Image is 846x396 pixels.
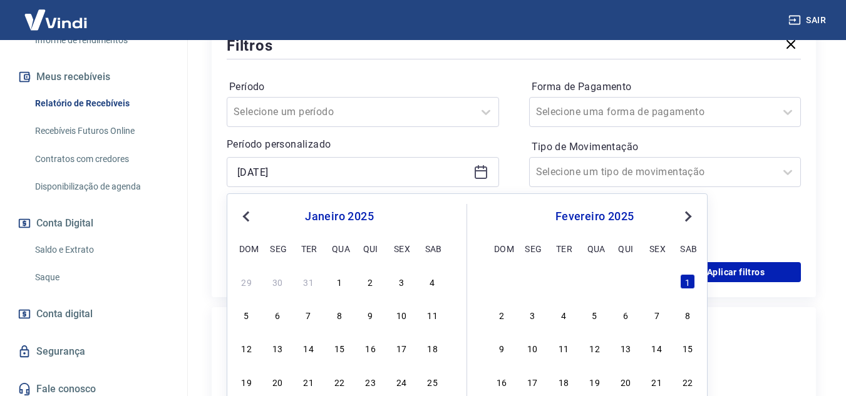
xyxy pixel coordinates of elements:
div: Choose sábado, 11 de janeiro de 2025 [425,307,440,322]
div: Choose sexta-feira, 21 de fevereiro de 2025 [649,374,664,389]
a: Disponibilização de agenda [30,174,172,200]
div: Choose quinta-feira, 16 de janeiro de 2025 [363,340,378,355]
div: sab [680,241,695,256]
div: sex [394,241,409,256]
button: Sair [786,9,831,32]
div: Choose quinta-feira, 13 de fevereiro de 2025 [618,340,633,355]
button: Meus recebíveis [15,63,172,91]
div: Choose segunda-feira, 20 de janeiro de 2025 [270,374,285,389]
div: Choose sexta-feira, 17 de janeiro de 2025 [394,340,409,355]
a: Conta digital [15,300,172,328]
div: Choose terça-feira, 21 de janeiro de 2025 [301,374,316,389]
div: Choose sábado, 18 de janeiro de 2025 [425,340,440,355]
div: seg [525,241,540,256]
label: Período [229,79,497,94]
div: Choose domingo, 2 de fevereiro de 2025 [494,307,509,322]
label: Tipo de Movimentação [532,140,799,155]
div: Choose domingo, 5 de janeiro de 2025 [239,307,254,322]
div: Choose segunda-feira, 10 de fevereiro de 2025 [525,340,540,355]
div: Choose segunda-feira, 13 de janeiro de 2025 [270,340,285,355]
div: Choose sábado, 8 de fevereiro de 2025 [680,307,695,322]
div: Choose quarta-feira, 8 de janeiro de 2025 [332,307,347,322]
div: Choose sábado, 4 de janeiro de 2025 [425,274,440,289]
div: Choose sexta-feira, 24 de janeiro de 2025 [394,374,409,389]
h5: Filtros [227,36,273,56]
div: Choose sexta-feira, 14 de fevereiro de 2025 [649,340,664,355]
div: Choose terça-feira, 18 de fevereiro de 2025 [556,374,571,389]
div: Choose terça-feira, 7 de janeiro de 2025 [301,307,316,322]
div: Choose sábado, 1 de fevereiro de 2025 [680,274,695,289]
div: Choose sexta-feira, 3 de janeiro de 2025 [394,274,409,289]
button: Previous Month [239,209,254,224]
div: qua [587,241,602,256]
div: qui [363,241,378,256]
div: Choose segunda-feira, 6 de janeiro de 2025 [270,307,285,322]
div: Choose quarta-feira, 19 de fevereiro de 2025 [587,374,602,389]
a: Saldo e Extrato [30,237,172,263]
div: qui [618,241,633,256]
div: sex [649,241,664,256]
a: Relatório de Recebíveis [30,91,172,116]
button: Conta Digital [15,210,172,237]
div: Choose sexta-feira, 31 de janeiro de 2025 [649,274,664,289]
div: Choose domingo, 29 de dezembro de 2024 [239,274,254,289]
div: Choose domingo, 16 de fevereiro de 2025 [494,374,509,389]
div: seg [270,241,285,256]
div: Choose quinta-feira, 20 de fevereiro de 2025 [618,374,633,389]
div: Choose quinta-feira, 9 de janeiro de 2025 [363,307,378,322]
div: Choose quinta-feira, 30 de janeiro de 2025 [618,274,633,289]
div: Choose segunda-feira, 30 de dezembro de 2024 [270,274,285,289]
div: Choose quinta-feira, 23 de janeiro de 2025 [363,374,378,389]
p: Período personalizado [227,137,499,152]
div: Choose terça-feira, 28 de janeiro de 2025 [556,274,571,289]
div: Choose quarta-feira, 22 de janeiro de 2025 [332,374,347,389]
div: Choose quarta-feira, 5 de fevereiro de 2025 [587,307,602,322]
div: Choose sábado, 22 de fevereiro de 2025 [680,374,695,389]
div: dom [494,241,509,256]
div: qua [332,241,347,256]
div: Choose quarta-feira, 29 de janeiro de 2025 [587,274,602,289]
a: Informe de rendimentos [30,28,172,53]
a: Recebíveis Futuros Online [30,118,172,144]
button: Next Month [681,209,696,224]
div: janeiro 2025 [237,209,441,224]
div: Choose terça-feira, 31 de dezembro de 2024 [301,274,316,289]
div: Choose sábado, 25 de janeiro de 2025 [425,374,440,389]
img: Vindi [15,1,96,39]
div: Choose domingo, 12 de janeiro de 2025 [239,340,254,355]
div: ter [556,241,571,256]
label: Forma de Pagamento [532,79,799,94]
div: Choose quinta-feira, 6 de fevereiro de 2025 [618,307,633,322]
div: Choose domingo, 26 de janeiro de 2025 [494,274,509,289]
a: Segurança [15,338,172,365]
div: Choose quarta-feira, 1 de janeiro de 2025 [332,274,347,289]
div: Choose sábado, 15 de fevereiro de 2025 [680,340,695,355]
div: Choose segunda-feira, 27 de janeiro de 2025 [525,274,540,289]
input: Data inicial [237,163,468,181]
div: Choose quarta-feira, 15 de janeiro de 2025 [332,340,347,355]
div: Choose domingo, 19 de janeiro de 2025 [239,374,254,389]
div: sab [425,241,440,256]
div: Choose sexta-feira, 10 de janeiro de 2025 [394,307,409,322]
div: Choose terça-feira, 4 de fevereiro de 2025 [556,307,571,322]
div: Choose terça-feira, 11 de fevereiro de 2025 [556,340,571,355]
div: Choose terça-feira, 14 de janeiro de 2025 [301,340,316,355]
a: Contratos com credores [30,146,172,172]
div: Choose sexta-feira, 7 de fevereiro de 2025 [649,307,664,322]
div: ter [301,241,316,256]
div: Choose quinta-feira, 2 de janeiro de 2025 [363,274,378,289]
span: Conta digital [36,305,93,323]
button: Aplicar filtros [671,262,801,282]
div: Choose segunda-feira, 17 de fevereiro de 2025 [525,374,540,389]
div: fevereiro 2025 [492,209,697,224]
div: Choose quarta-feira, 12 de fevereiro de 2025 [587,340,602,355]
div: Choose segunda-feira, 3 de fevereiro de 2025 [525,307,540,322]
a: Saque [30,265,172,290]
div: Choose domingo, 9 de fevereiro de 2025 [494,340,509,355]
div: dom [239,241,254,256]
